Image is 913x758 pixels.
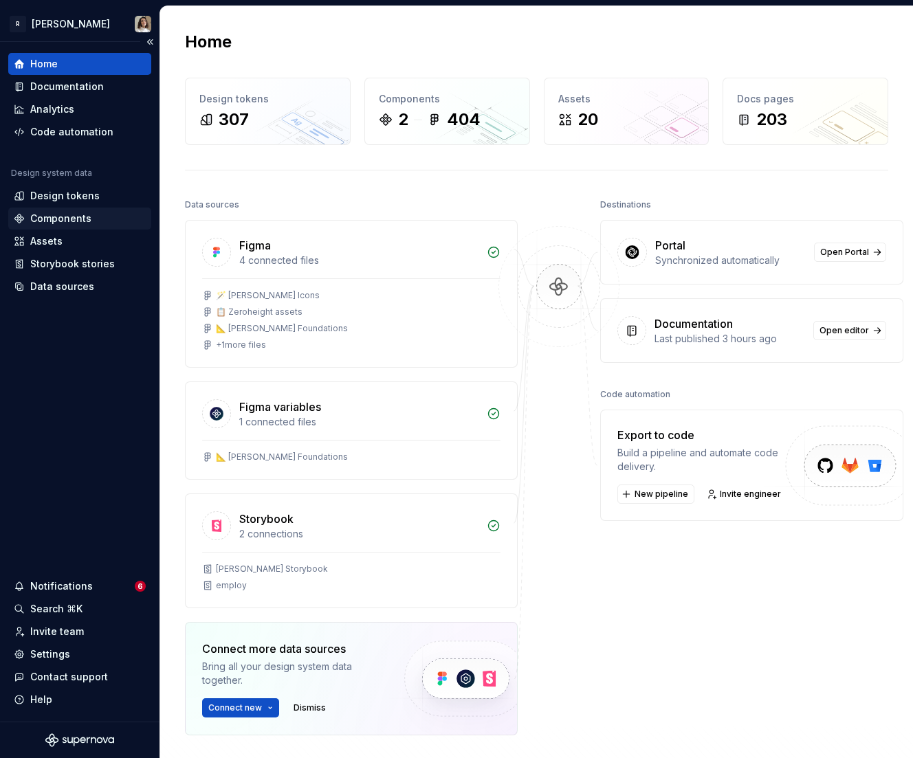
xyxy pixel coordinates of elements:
button: Contact support [8,666,151,688]
div: Data sources [185,195,239,214]
div: R [10,16,26,32]
div: employ [216,580,247,591]
a: Design tokens [8,185,151,207]
div: 📐 [PERSON_NAME] Foundations [216,452,348,462]
div: Components [30,212,91,225]
div: Documentation [654,315,733,332]
a: Invite engineer [703,484,787,504]
div: 📋 Zeroheight assets [216,306,302,317]
div: Build a pipeline and automate code delivery. [617,446,787,473]
div: Data sources [30,280,94,293]
div: [PERSON_NAME] Storybook [216,564,328,575]
a: Docs pages203 [723,78,888,145]
div: Design tokens [30,189,100,203]
div: Last published 3 hours ago [654,332,805,346]
div: Figma [239,237,271,254]
a: Settings [8,643,151,665]
div: Search ⌘K [30,602,82,616]
span: Dismiss [294,702,326,713]
div: Help [30,693,52,706]
div: Destinations [600,195,651,214]
div: Contact support [30,670,108,684]
div: 307 [219,109,249,131]
a: Home [8,53,151,75]
div: Synchronized automatically [655,254,806,267]
div: Invite team [30,625,84,638]
a: Figma variables1 connected files📐 [PERSON_NAME] Foundations [185,381,518,480]
a: Figma4 connected files🪄 [PERSON_NAME] Icons📋 Zeroheight assets📐 [PERSON_NAME] Foundations+1more f... [185,220,518,368]
div: [PERSON_NAME] [32,17,110,31]
div: 2 connections [239,527,478,541]
div: Settings [30,647,70,661]
div: 203 [756,109,787,131]
div: 2 [398,109,408,131]
a: Storybook stories [8,253,151,275]
span: Open Portal [820,247,869,258]
div: Code automation [600,385,670,404]
a: Storybook2 connections[PERSON_NAME] Storybookemploy [185,493,518,608]
button: Dismiss [287,698,332,717]
span: Open editor [819,325,869,336]
a: Open Portal [814,243,886,262]
button: R[PERSON_NAME]Sandrina pereira [3,9,157,38]
div: Connect more data sources [202,640,381,657]
div: 1 connected files [239,415,478,429]
a: Open editor [813,321,886,340]
div: Notifications [30,579,93,593]
span: Connect new [208,702,262,713]
div: Bring all your design system data together. [202,660,381,687]
div: Assets [30,234,63,248]
button: Help [8,689,151,711]
div: Docs pages [737,92,874,106]
div: Code automation [30,125,113,139]
div: Analytics [30,102,74,116]
button: Connect new [202,698,279,717]
div: Figma variables [239,399,321,415]
button: Search ⌘K [8,598,151,620]
div: Design tokens [199,92,336,106]
div: Documentation [30,80,104,93]
div: 404 [447,109,481,131]
a: Assets20 [544,78,709,145]
a: Components [8,208,151,230]
div: Export to code [617,427,787,443]
span: 6 [135,581,146,592]
div: 20 [577,109,598,131]
a: Invite team [8,621,151,643]
div: Design system data [11,168,92,179]
svg: Supernova Logo [45,733,114,747]
button: New pipeline [617,484,694,504]
span: New pipeline [635,489,688,500]
div: Components [379,92,516,106]
a: Code automation [8,121,151,143]
div: Storybook [239,511,294,527]
span: Invite engineer [720,489,781,500]
div: 4 connected files [239,254,478,267]
img: Sandrina pereira [135,16,151,32]
a: Documentation [8,76,151,98]
button: Notifications6 [8,575,151,597]
a: Analytics [8,98,151,120]
a: Data sources [8,276,151,298]
div: + 1 more files [216,339,266,350]
div: 🪄 [PERSON_NAME] Icons [216,290,320,301]
div: Portal [655,237,685,254]
a: Components2404 [364,78,530,145]
a: Design tokens307 [185,78,351,145]
div: Home [30,57,58,71]
a: Assets [8,230,151,252]
div: 📐 [PERSON_NAME] Foundations [216,323,348,334]
button: Collapse sidebar [140,32,159,52]
div: Storybook stories [30,257,115,271]
div: Assets [558,92,695,106]
h2: Home [185,31,232,53]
